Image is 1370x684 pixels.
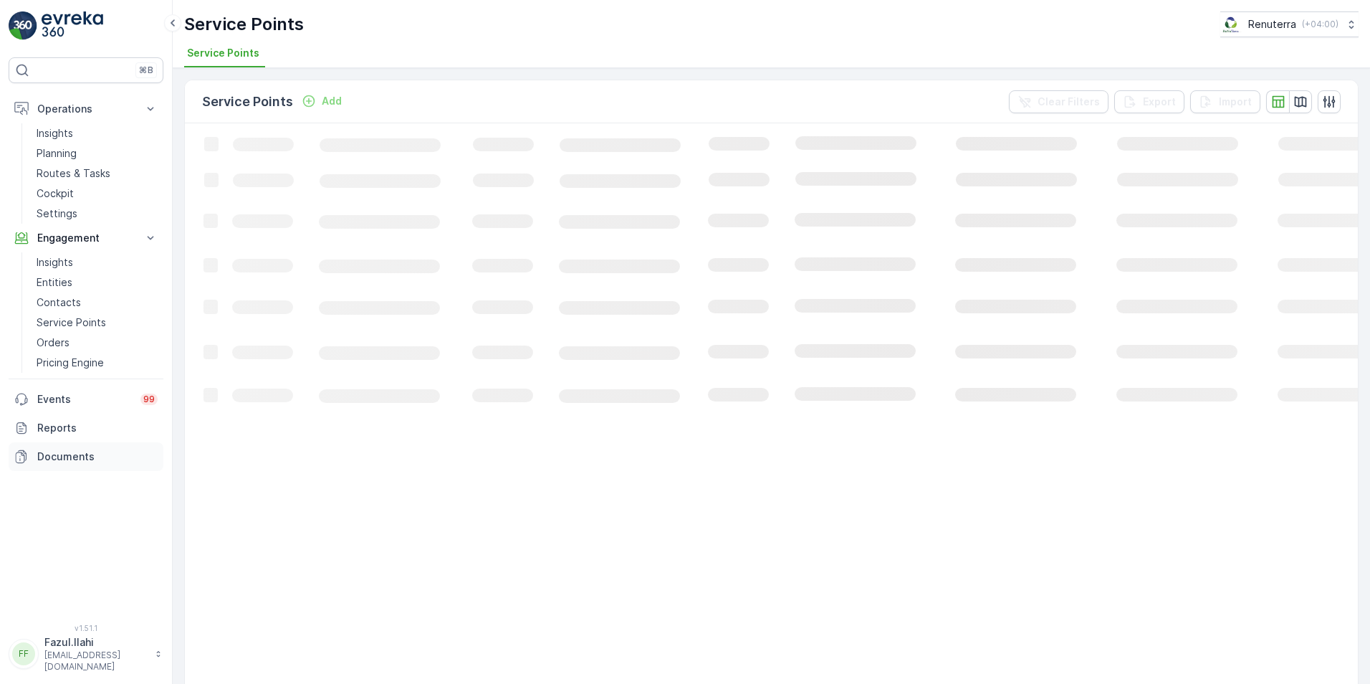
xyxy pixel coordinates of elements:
[37,206,77,221] p: Settings
[139,65,153,76] p: ⌘B
[12,642,35,665] div: FF
[31,313,163,333] a: Service Points
[31,333,163,353] a: Orders
[9,95,163,123] button: Operations
[31,123,163,143] a: Insights
[1114,90,1184,113] button: Export
[9,414,163,442] a: Reports
[9,11,37,40] img: logo
[37,336,70,350] p: Orders
[37,392,132,407] p: Events
[37,255,73,270] p: Insights
[37,186,74,201] p: Cockpit
[1190,90,1260,113] button: Import
[1220,11,1359,37] button: Renuterra(+04:00)
[1302,19,1338,30] p: ( +04:00 )
[37,126,73,141] p: Insights
[31,272,163,293] a: Entities
[184,13,304,36] p: Service Points
[1220,16,1242,32] img: Screenshot_2024-07-26_at_13.33.01.png
[187,46,259,60] span: Service Points
[143,394,155,405] p: 99
[37,295,81,310] p: Contacts
[31,204,163,224] a: Settings
[37,356,104,370] p: Pricing Engine
[31,252,163,272] a: Insights
[44,635,148,650] p: Fazul.Ilahi
[37,450,158,464] p: Documents
[31,184,163,204] a: Cockpit
[1248,17,1296,32] p: Renuterra
[202,92,293,112] p: Service Points
[296,92,348,110] button: Add
[37,421,158,435] p: Reports
[31,143,163,163] a: Planning
[37,146,77,161] p: Planning
[9,624,163,632] span: v 1.51.1
[37,166,110,181] p: Routes & Tasks
[1219,95,1252,109] p: Import
[1143,95,1176,109] p: Export
[1009,90,1108,113] button: Clear Filters
[31,353,163,373] a: Pricing Engine
[37,102,135,116] p: Operations
[37,275,72,290] p: Entities
[31,163,163,184] a: Routes & Tasks
[9,224,163,252] button: Engagement
[37,231,135,245] p: Engagement
[1038,95,1100,109] p: Clear Filters
[37,315,106,330] p: Service Points
[44,650,148,673] p: [EMAIL_ADDRESS][DOMAIN_NAME]
[42,11,103,40] img: logo_light-DOdMpM7g.png
[9,442,163,471] a: Documents
[9,635,163,673] button: FFFazul.Ilahi[EMAIL_ADDRESS][DOMAIN_NAME]
[31,293,163,313] a: Contacts
[322,94,342,108] p: Add
[9,385,163,414] a: Events99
